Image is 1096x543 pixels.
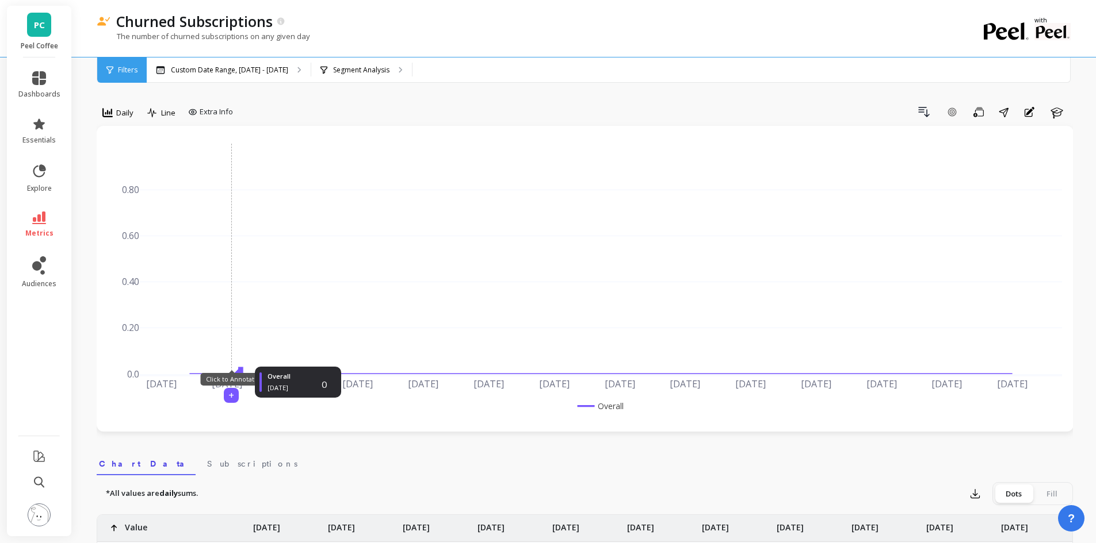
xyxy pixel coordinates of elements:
[1068,510,1075,526] span: ?
[22,136,56,145] span: essentials
[28,503,51,526] img: profile picture
[118,66,138,75] span: Filters
[34,18,45,32] span: PC
[1034,17,1071,23] p: with
[627,515,654,533] p: [DATE]
[403,515,430,533] p: [DATE]
[161,107,175,118] span: Line
[851,515,879,533] p: [DATE]
[116,107,133,118] span: Daily
[1001,515,1028,533] p: [DATE]
[995,484,1033,503] div: Dots
[125,515,147,533] p: Value
[926,515,953,533] p: [DATE]
[97,449,1073,475] nav: Tabs
[159,488,178,498] strong: daily
[1058,505,1084,532] button: ?
[22,279,56,288] span: audiences
[552,515,579,533] p: [DATE]
[116,11,273,31] p: Churned Subscriptions
[106,488,198,499] p: *All values are sums.
[97,31,310,41] p: The number of churned subscriptions on any given day
[25,229,54,238] span: metrics
[18,90,60,99] span: dashboards
[200,106,233,118] span: Extra Info
[1033,484,1071,503] div: Fill
[171,66,288,75] p: Custom Date Range, [DATE] - [DATE]
[99,458,193,469] span: Chart Data
[253,515,280,533] p: [DATE]
[207,458,297,469] span: Subscriptions
[333,66,389,75] p: Segment Analysis
[777,515,804,533] p: [DATE]
[27,184,52,193] span: explore
[702,515,729,533] p: [DATE]
[1034,23,1071,40] img: partner logo
[478,515,505,533] p: [DATE]
[18,41,60,51] p: Peel Coffee
[328,515,355,533] p: [DATE]
[97,17,110,26] img: header icon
